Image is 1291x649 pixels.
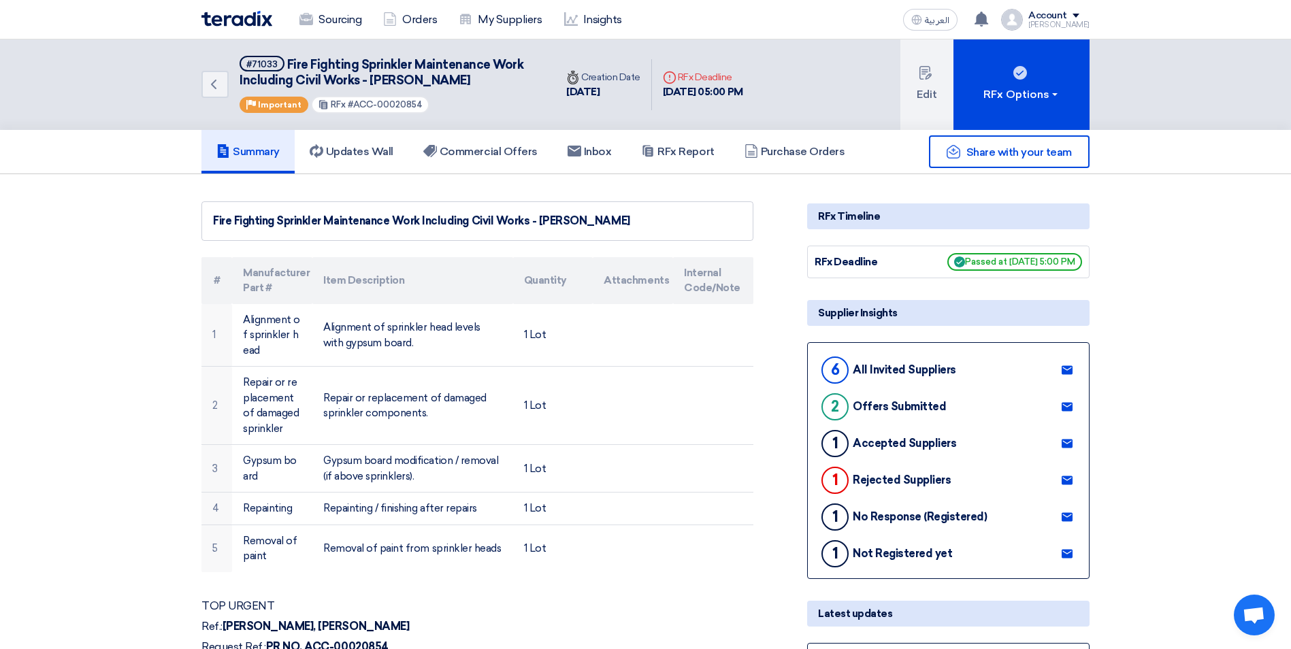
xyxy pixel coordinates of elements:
span: العربية [925,16,949,25]
button: RFx Options [953,39,1090,130]
button: العربية [903,9,958,31]
h5: RFx Report [641,145,714,159]
div: RFx Deadline [815,254,917,270]
div: 6 [821,356,849,384]
td: Gypsum board [232,445,312,493]
div: All Invited Suppliers [853,363,956,376]
div: 1 [821,430,849,457]
h5: Purchase Orders [745,145,845,159]
th: # [201,257,232,304]
button: Edit [900,39,953,130]
a: My Suppliers [448,5,553,35]
a: Purchase Orders [730,130,860,173]
div: No Response (Registered) [853,510,987,523]
h5: Inbox [568,145,612,159]
td: Repainting [232,493,312,525]
a: RFx Report [626,130,729,173]
p: Ref.: [201,620,753,633]
td: 1 Lot [513,493,593,525]
div: 1 [821,467,849,494]
td: 1 Lot [513,304,593,367]
div: 1 [821,503,849,531]
p: TOP URGENT [201,599,753,613]
div: Fire Fighting Sprinkler Maintenance Work Including Civil Works - [PERSON_NAME] [213,213,742,229]
img: profile_test.png [1001,9,1023,31]
td: Removal of paint [232,525,312,572]
div: [DATE] 05:00 PM [663,84,743,100]
span: Share with your team [966,146,1072,159]
td: Repair or replacement of damaged sprinkler components. [312,367,512,445]
td: 5 [201,525,232,572]
div: Offers Submitted [853,400,946,413]
a: Open chat [1234,595,1275,635]
img: Teradix logo [201,11,272,27]
th: Quantity [513,257,593,304]
td: Alignment of sprinkler head levels with gypsum board. [312,304,512,367]
td: 3 [201,445,232,493]
div: Supplier Insights [807,300,1090,326]
h5: Summary [216,145,280,159]
div: [DATE] [566,84,640,100]
span: Fire Fighting Sprinkler Maintenance Work Including Civil Works - [PERSON_NAME] [240,57,523,88]
td: Gypsum board modification / removal (if above sprinklers). [312,445,512,493]
td: 1 Lot [513,367,593,445]
td: Repainting / finishing after repairs [312,493,512,525]
div: RFx Timeline [807,203,1090,229]
a: Updates Wall [295,130,408,173]
td: 1 [201,304,232,367]
td: 1 Lot [513,525,593,572]
div: RFx Deadline [663,70,743,84]
a: Summary [201,130,295,173]
td: Removal of paint from sprinkler heads [312,525,512,572]
strong: [PERSON_NAME], [PERSON_NAME] [223,620,410,633]
div: 1 [821,540,849,567]
td: 1 Lot [513,445,593,493]
span: RFx [331,99,346,110]
th: Internal Code/Note [673,257,753,304]
div: Latest updates [807,601,1090,627]
div: Not Registered yet [853,547,952,560]
span: Passed at [DATE] 5:00 PM [947,253,1082,271]
td: 4 [201,493,232,525]
th: Manufacturer Part # [232,257,312,304]
td: 2 [201,367,232,445]
div: #71033 [246,60,278,69]
a: Orders [372,5,448,35]
a: Commercial Offers [408,130,553,173]
h5: Updates Wall [310,145,393,159]
h5: Commercial Offers [423,145,538,159]
span: #ACC-00020854 [348,99,423,110]
a: Insights [553,5,633,35]
div: RFx Options [983,86,1060,103]
td: Repair or replacement of damaged sprinkler [232,367,312,445]
th: Item Description [312,257,512,304]
div: Account [1028,10,1067,22]
th: Attachments [593,257,673,304]
a: Inbox [553,130,627,173]
div: [PERSON_NAME] [1028,21,1090,29]
div: Creation Date [566,70,640,84]
h5: Fire Fighting Sprinkler Maintenance Work Including Civil Works - Aziz Mall Jeddah [240,56,539,89]
div: Accepted Suppliers [853,437,956,450]
a: Sourcing [289,5,372,35]
span: Important [258,100,301,110]
td: Alignment of sprinkler head [232,304,312,367]
div: Rejected Suppliers [853,473,951,486]
div: 2 [821,393,849,420]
